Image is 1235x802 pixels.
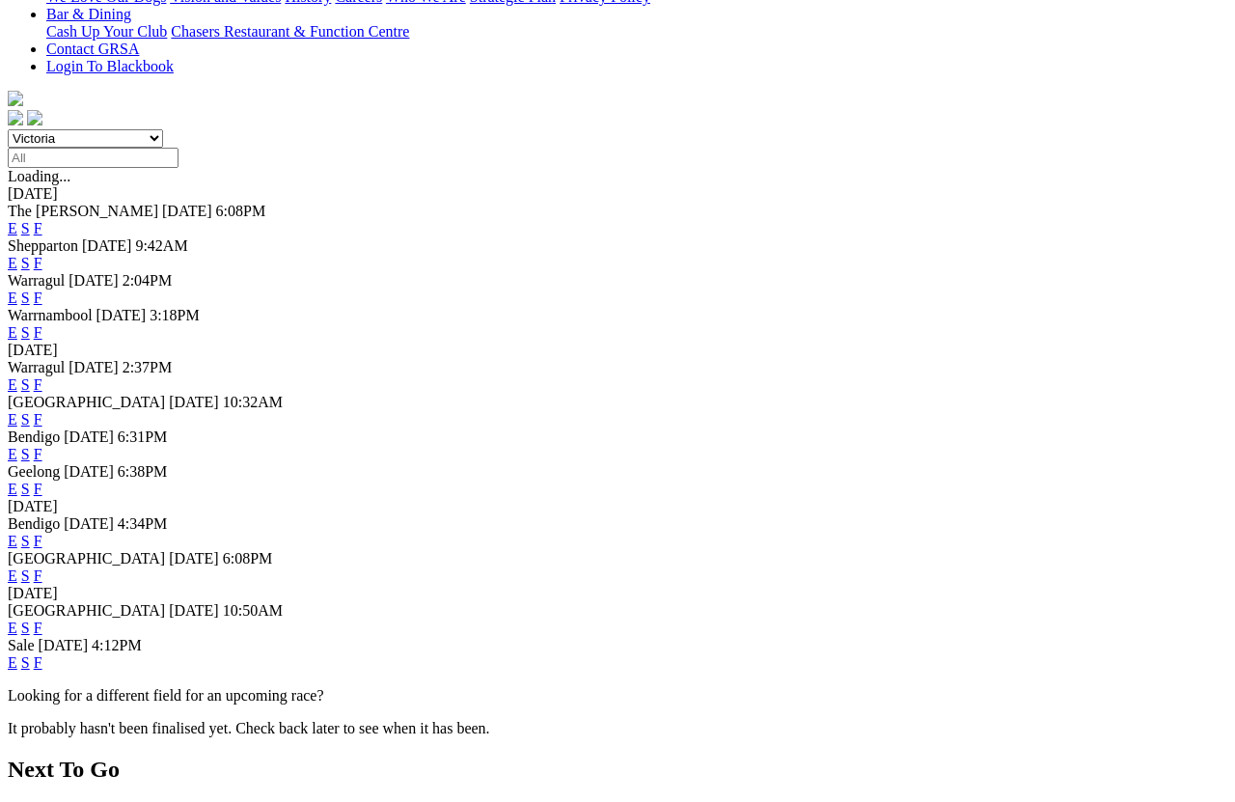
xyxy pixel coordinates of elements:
a: E [8,290,17,306]
a: F [34,446,42,462]
span: [DATE] [169,394,219,410]
a: S [21,481,30,497]
span: 4:12PM [92,637,142,653]
a: E [8,620,17,636]
span: Warragul [8,272,65,289]
span: 6:08PM [223,550,273,567]
a: F [34,376,42,393]
span: Warragul [8,359,65,375]
a: Bar & Dining [46,6,131,22]
a: E [8,533,17,549]
span: [GEOGRAPHIC_DATA] [8,550,165,567]
span: 10:32AM [223,394,283,410]
a: F [34,220,42,236]
input: Select date [8,148,178,168]
span: 6:31PM [118,429,168,445]
a: S [21,654,30,671]
img: twitter.svg [27,110,42,125]
div: [DATE] [8,185,1227,203]
a: F [34,654,42,671]
a: S [21,446,30,462]
span: Loading... [8,168,70,184]
span: Sale [8,637,35,653]
a: Login To Blackbook [46,58,174,74]
span: Geelong [8,463,60,480]
span: The [PERSON_NAME] [8,203,158,219]
span: 6:38PM [118,463,168,480]
span: Bendigo [8,515,60,532]
span: [DATE] [69,359,119,375]
a: E [8,376,17,393]
p: Looking for a different field for an upcoming race? [8,687,1227,705]
partial: It probably hasn't been finalised yet. Check back later to see when it has been. [8,720,490,736]
a: S [21,324,30,341]
span: Bendigo [8,429,60,445]
a: S [21,567,30,584]
span: 10:50AM [223,602,283,619]
span: [DATE] [162,203,212,219]
span: [DATE] [82,237,132,254]
img: facebook.svg [8,110,23,125]
a: E [8,255,17,271]
span: Warrnambool [8,307,93,323]
a: E [8,411,17,428]
span: 4:34PM [118,515,168,532]
a: F [34,324,42,341]
span: [DATE] [39,637,89,653]
a: S [21,290,30,306]
div: [DATE] [8,585,1227,602]
a: E [8,220,17,236]
a: F [34,411,42,428]
a: F [34,567,42,584]
a: E [8,654,17,671]
span: [DATE] [96,307,147,323]
a: F [34,290,42,306]
a: S [21,620,30,636]
span: 6:08PM [216,203,266,219]
span: [DATE] [169,602,219,619]
div: Bar & Dining [46,23,1227,41]
a: F [34,481,42,497]
a: S [21,255,30,271]
img: logo-grsa-white.png [8,91,23,106]
a: F [34,620,42,636]
span: 3:18PM [150,307,200,323]
h2: Next To Go [8,757,1227,783]
span: [GEOGRAPHIC_DATA] [8,602,165,619]
span: [DATE] [64,515,114,532]
a: Cash Up Your Club [46,23,167,40]
a: S [21,411,30,428]
a: S [21,220,30,236]
span: [DATE] [64,463,114,480]
a: E [8,567,17,584]
a: E [8,446,17,462]
a: E [8,481,17,497]
span: 2:37PM [123,359,173,375]
a: S [21,533,30,549]
span: [GEOGRAPHIC_DATA] [8,394,165,410]
div: [DATE] [8,498,1227,515]
span: Shepparton [8,237,78,254]
span: [DATE] [169,550,219,567]
a: F [34,255,42,271]
a: S [21,376,30,393]
span: 9:42AM [135,237,187,254]
span: 2:04PM [123,272,173,289]
a: E [8,324,17,341]
a: Chasers Restaurant & Function Centre [171,23,409,40]
span: [DATE] [64,429,114,445]
a: Contact GRSA [46,41,139,57]
span: [DATE] [69,272,119,289]
div: [DATE] [8,342,1227,359]
a: F [34,533,42,549]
